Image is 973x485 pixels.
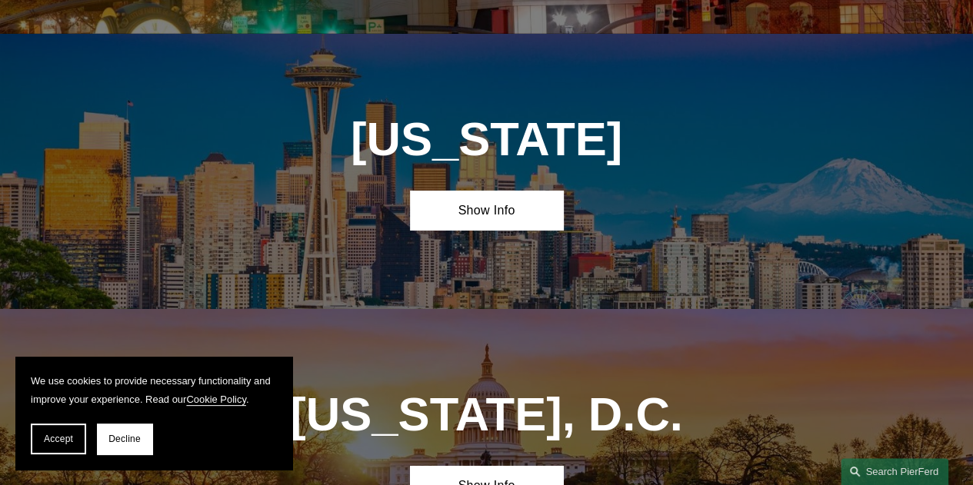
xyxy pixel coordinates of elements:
[108,434,141,444] span: Decline
[31,372,277,408] p: We use cookies to provide necessary functionality and improve your experience. Read our .
[186,394,246,405] a: Cookie Policy
[97,424,152,454] button: Decline
[31,424,86,454] button: Accept
[258,387,715,441] h1: [US_STATE], D.C.
[334,112,638,166] h1: [US_STATE]
[15,357,292,470] section: Cookie banner
[841,458,948,485] a: Search this site
[44,434,73,444] span: Accept
[410,191,562,230] a: Show Info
